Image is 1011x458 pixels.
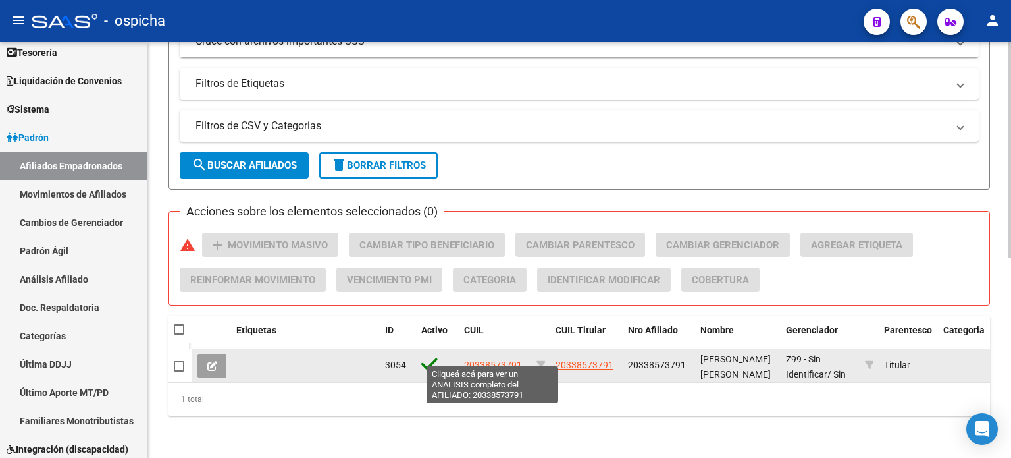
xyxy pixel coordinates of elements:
[943,325,985,335] span: Categoria
[666,239,779,251] span: Cambiar Gerenciador
[550,316,623,360] datatable-header-cell: CUIL Titular
[681,268,760,292] button: Cobertura
[104,7,165,36] span: - ospicha
[180,268,326,292] button: Reinformar Movimiento
[700,325,734,335] span: Nombre
[548,274,660,286] span: Identificar Modificar
[385,360,406,370] span: 3054
[192,157,207,173] mat-icon: search
[349,233,505,257] button: Cambiar Tipo Beneficiario
[786,354,827,380] span: Z99 - Sin Identificar
[236,325,276,335] span: Etiquetas
[11,13,26,28] mat-icon: menu
[628,325,678,335] span: Nro Afiliado
[884,360,910,370] span: Titular
[359,239,494,251] span: Cambiar Tipo Beneficiario
[453,268,527,292] button: Categoria
[416,316,459,360] datatable-header-cell: Activo
[692,274,749,286] span: Cobertura
[195,119,947,133] mat-panel-title: Filtros de CSV y Categorias
[464,360,522,370] span: 20338573791
[656,233,790,257] button: Cambiar Gerenciador
[231,316,380,360] datatable-header-cell: Etiquetas
[180,152,309,179] button: Buscar Afiliados
[515,233,645,257] button: Cambiar Parentesco
[421,325,448,335] span: Activo
[7,45,57,60] span: Tesorería
[209,237,225,253] mat-icon: add
[168,383,990,416] div: 1 total
[938,316,991,360] datatable-header-cell: Categoria
[180,202,444,221] h3: Acciones sobre los elementos seleccionados (0)
[695,316,781,360] datatable-header-cell: Nombre
[380,316,416,360] datatable-header-cell: ID
[319,152,438,179] button: Borrar Filtros
[556,325,606,335] span: CUIL Titular
[202,233,338,257] button: Movimiento Masivo
[7,442,128,457] span: Integración (discapacidad)
[180,237,195,253] mat-icon: warning
[966,413,998,445] div: Open Intercom Messenger
[331,159,426,171] span: Borrar Filtros
[811,239,902,251] span: Agregar Etiqueta
[556,360,613,370] span: 20338573791
[7,74,122,88] span: Liquidación de Convenios
[781,316,860,360] datatable-header-cell: Gerenciador
[623,316,695,360] datatable-header-cell: Nro Afiliado
[180,68,979,100] mat-expansion-panel-header: Filtros de Etiquetas
[7,102,49,117] span: Sistema
[985,13,1000,28] mat-icon: person
[700,354,771,380] span: [PERSON_NAME] [PERSON_NAME]
[228,239,328,251] span: Movimiento Masivo
[537,268,671,292] button: Identificar Modificar
[180,110,979,142] mat-expansion-panel-header: Filtros de CSV y Categorias
[800,233,913,257] button: Agregar Etiqueta
[195,76,947,91] mat-panel-title: Filtros de Etiquetas
[331,157,347,173] mat-icon: delete
[526,239,635,251] span: Cambiar Parentesco
[347,274,432,286] span: Vencimiento PMI
[336,268,442,292] button: Vencimiento PMI
[464,325,484,335] span: CUIL
[192,159,297,171] span: Buscar Afiliados
[786,325,838,335] span: Gerenciador
[7,130,49,145] span: Padrón
[884,325,932,335] span: Parentesco
[628,360,686,370] span: 20338573791
[879,316,938,360] datatable-header-cell: Parentesco
[463,274,516,286] span: Categoria
[190,274,315,286] span: Reinformar Movimiento
[459,316,531,360] datatable-header-cell: CUIL
[385,325,394,335] span: ID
